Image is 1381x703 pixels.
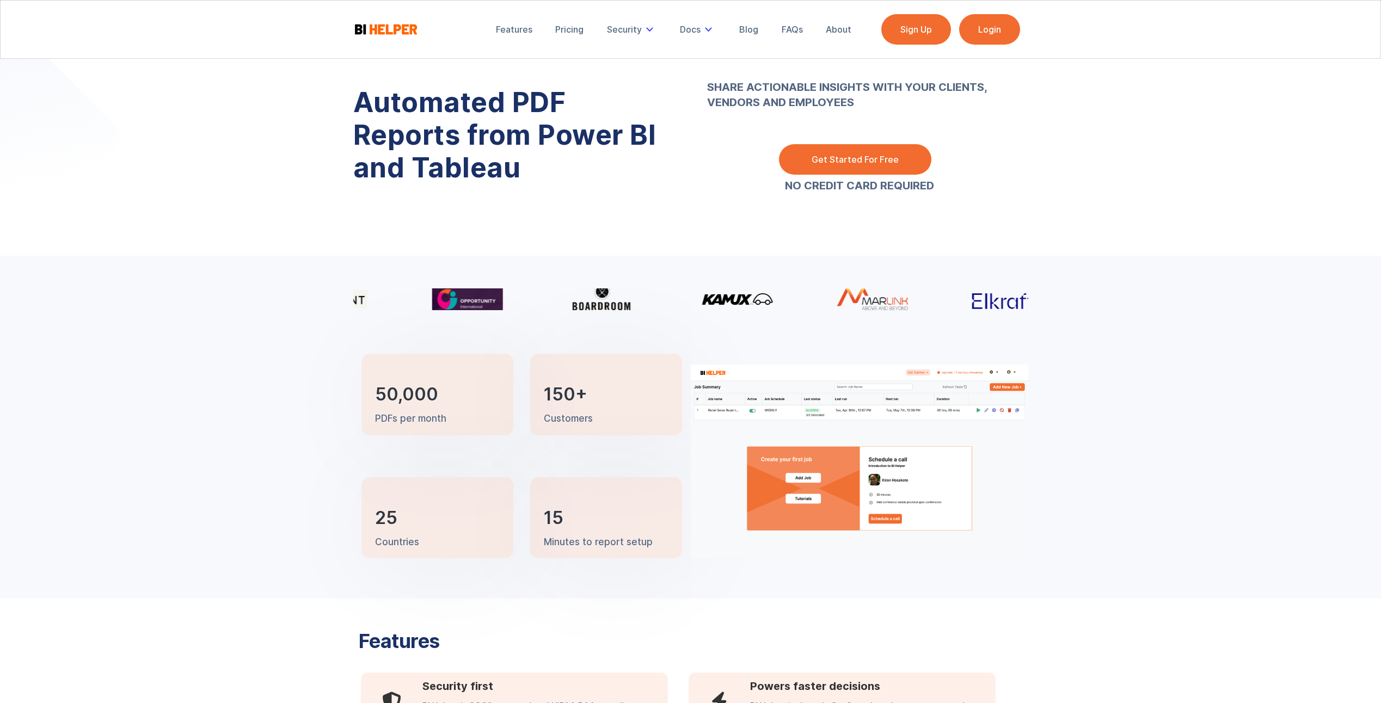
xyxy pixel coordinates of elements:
p: Customers [544,412,593,425]
p: ‍ [707,49,1012,125]
h3: Powers faster decisions [750,678,996,694]
h3: 50,000 [375,386,438,403]
strong: NO CREDIT CARD REQUIRED [785,179,934,192]
div: Pricing [555,24,584,35]
h3: Features [359,631,631,651]
p: Minutes to report setup [544,536,653,549]
strong: SHARE ACTIONABLE INSIGHTS WITH YOUR CLIENTS, VENDORS AND EMPLOYEES ‍ [707,49,1012,125]
a: FAQs [774,17,811,41]
div: Security [607,24,642,35]
h3: 15 [544,510,563,526]
h1: Automated PDF Reports from Power BI and Tableau [353,86,674,184]
h3: 150+ [544,386,587,403]
div: Security [599,17,665,41]
a: About [818,17,859,41]
a: Sign Up [881,14,951,45]
div: Features [496,24,532,35]
div: Docs [672,17,723,41]
div: Docs [680,24,701,35]
div: About [826,24,851,35]
div: FAQs [782,24,803,35]
img: Klarsynt logo [297,290,367,308]
a: Blog [732,17,766,41]
div: Blog [739,24,758,35]
h3: Security first [422,678,668,694]
h3: 25 [375,510,397,526]
a: Login [959,14,1020,45]
a: Pricing [548,17,591,41]
a: Features [488,17,540,41]
a: NO CREDIT CARD REQUIRED [785,180,934,191]
a: Get Started For Free [779,144,931,175]
p: PDFs per month [375,412,446,425]
p: Countries [375,536,419,549]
